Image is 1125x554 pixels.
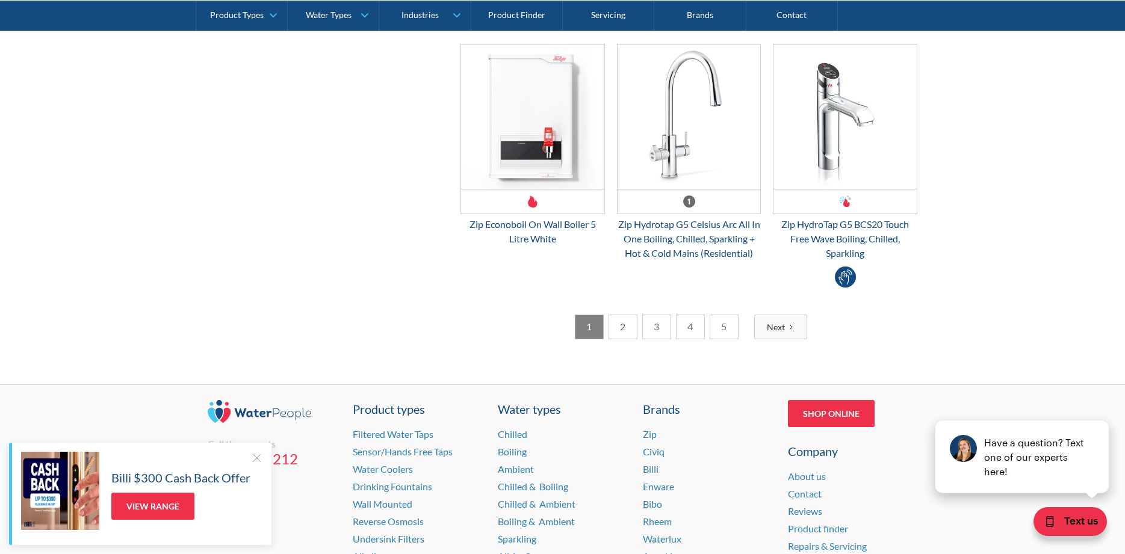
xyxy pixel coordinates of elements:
div: Brands [643,400,773,418]
a: Sparkling [498,533,536,544]
a: Zip Hydrotap G5 Celsius Arc All In One Boiling, Chilled, Sparkling + Hot & Cold Mains (Residentia... [617,44,761,260]
a: View Range [111,493,194,520]
a: Sensor/Hands Free Taps [353,446,453,457]
a: 3 [642,315,671,339]
a: Filtered Water Taps [353,428,433,440]
a: 1300 549 212 [208,450,338,468]
a: 4 [676,315,705,339]
a: Water types [498,400,628,418]
a: Chilled [498,428,527,440]
img: Zip HydroTap G5 BCS20 Touch Free Wave Boiling, Chilled, Sparkling [773,45,917,189]
a: Water Coolers [353,463,413,475]
a: Civiq [643,446,665,457]
h5: Billi $300 Cash Back Offer [111,469,250,487]
iframe: podium webchat widget bubble [1005,494,1125,554]
a: Zip [643,428,657,440]
a: Zip Econoboil On Wall Boiler 5 Litre WhiteZip Econoboil On Wall Boiler 5 Litre White [460,44,605,246]
div: Product Types [210,10,264,20]
div: Zip Econoboil On Wall Boiler 5 Litre White [460,217,605,246]
a: Contact [788,488,822,499]
a: Drinking Fountains [353,481,432,492]
div: Company [788,442,918,460]
div: Zip Hydrotap G5 Celsius Arc All In One Boiling, Chilled, Sparkling + Hot & Cold Mains (Residential) [617,217,761,260]
a: Chilled & Ambient [498,498,575,509]
a: Undersink Filters [353,533,424,544]
a: Reviews [788,505,822,517]
a: Enware [643,481,674,492]
img: Zip Hydrotap G5 Celsius Arc All In One Boiling, Chilled, Sparkling + Hot & Cold Mains (Residential) [618,45,761,189]
div: Water Types [306,10,352,20]
a: Chilled & Boiling [498,481,568,492]
img: Billi $300 Cash Back Offer [21,452,99,530]
a: 2 [609,315,637,339]
div: Call the experts [208,438,338,450]
a: Repairs & Servicing [788,540,867,552]
div: List [460,315,918,339]
a: Boiling [498,446,527,457]
a: Next Page [754,315,807,339]
a: Product finder [788,523,848,534]
img: Zip Econoboil On Wall Boiler 5 Litre White [461,45,604,189]
a: 1 [575,315,604,339]
a: Boiling & Ambient [498,516,575,527]
a: Wall Mounted [353,498,412,509]
a: Zip HydroTap G5 BCS20 Touch Free Wave Boiling, Chilled, SparklingZip HydroTap G5 BCS20 Touch Free... [773,44,917,260]
a: Bibo [643,498,662,509]
a: Reverse Osmosis [353,516,424,527]
a: Billi [643,463,659,475]
a: 5 [710,315,739,339]
a: Product types [353,400,483,418]
div: Industries [401,10,439,20]
div: Next [767,321,785,333]
a: About us [788,470,826,482]
iframe: podium webchat widget prompt [920,365,1125,509]
a: Ambient [498,463,534,475]
a: Rheem [643,516,672,527]
div: Zip HydroTap G5 BCS20 Touch Free Wave Boiling, Chilled, Sparkling [773,217,917,260]
a: Shop Online [788,400,875,427]
a: Waterlux [643,533,681,544]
